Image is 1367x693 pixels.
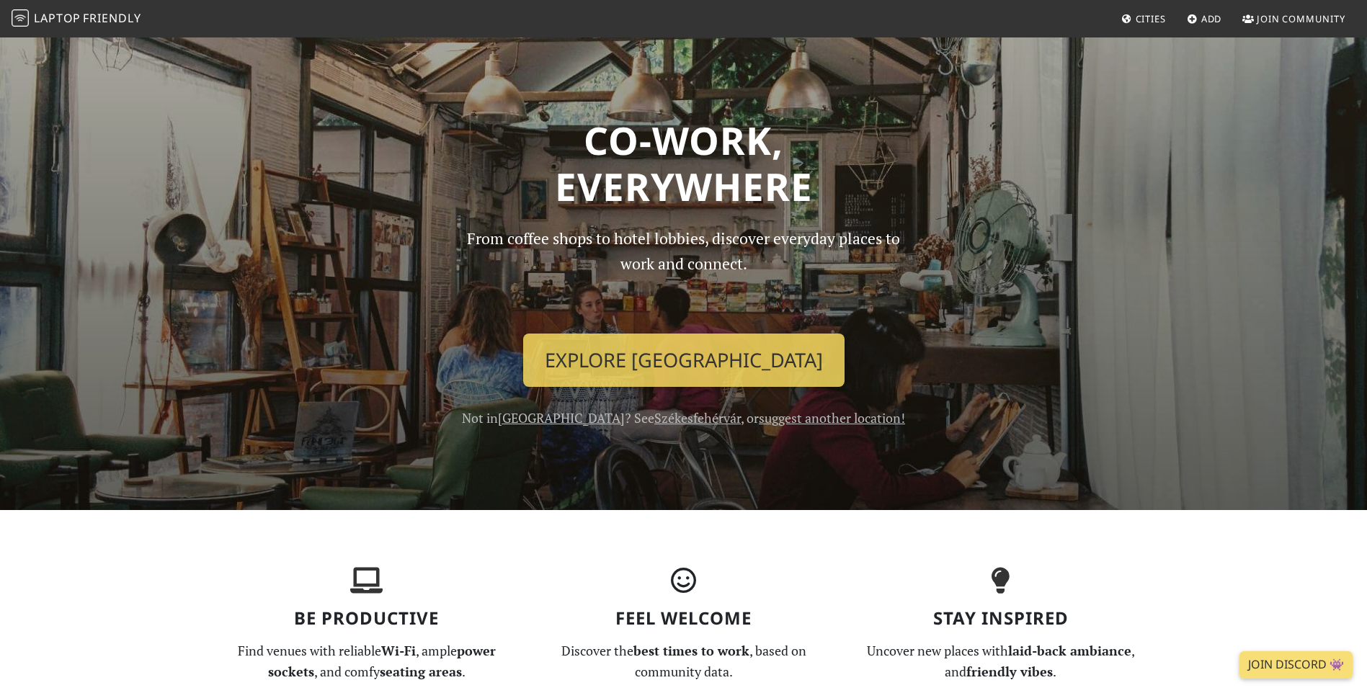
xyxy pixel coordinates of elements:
strong: power sockets [268,642,496,680]
a: Cities [1116,6,1172,32]
strong: seating areas [380,663,462,680]
img: LaptopFriendly [12,9,29,27]
p: From coffee shops to hotel lobbies, discover everyday places to work and connect. [455,226,913,322]
h1: Co-work, Everywhere [217,117,1151,209]
a: [GEOGRAPHIC_DATA] [498,409,625,426]
span: Friendly [83,10,141,26]
h3: Stay Inspired [851,608,1151,629]
strong: best times to work [633,642,749,659]
span: Not in ? See , or [462,409,905,426]
span: Laptop [34,10,81,26]
a: LaptopFriendly LaptopFriendly [12,6,141,32]
a: Székesfehérvár [654,409,741,426]
p: Discover the , based on community data. [534,640,834,682]
a: Explore [GEOGRAPHIC_DATA] [523,334,845,387]
h3: Be Productive [217,608,517,629]
a: suggest another location! [759,409,905,426]
span: Join Community [1257,12,1345,25]
strong: friendly vibes [966,663,1053,680]
a: Join Discord 👾 [1239,651,1353,679]
a: Add [1181,6,1228,32]
span: Add [1201,12,1222,25]
strong: laid-back ambiance [1008,642,1131,659]
strong: Wi-Fi [381,642,416,659]
p: Find venues with reliable , ample , and comfy . [217,640,517,682]
p: Uncover new places with , and . [851,640,1151,682]
span: Cities [1136,12,1166,25]
h3: Feel Welcome [534,608,834,629]
a: Join Community [1237,6,1351,32]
